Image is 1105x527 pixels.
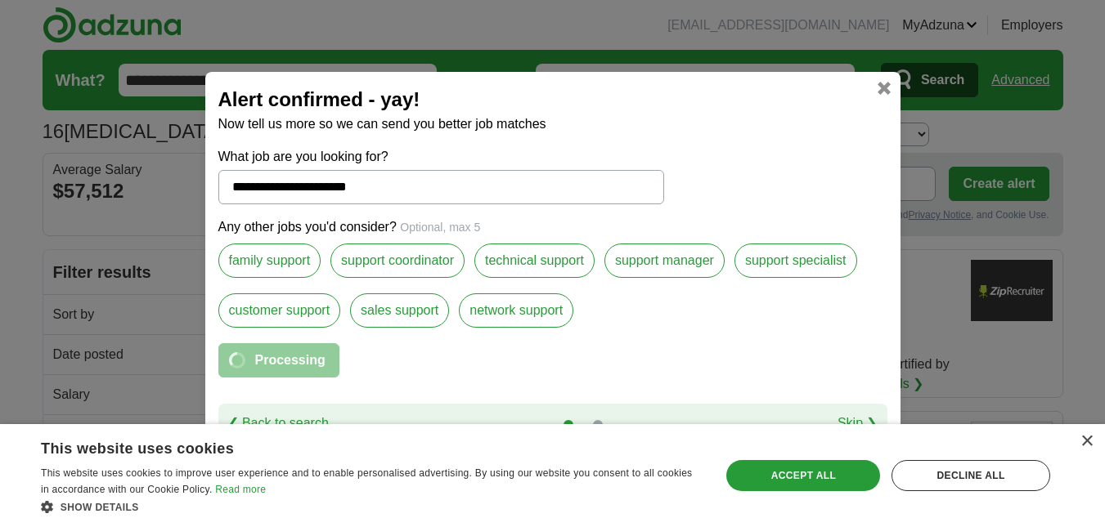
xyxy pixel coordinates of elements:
[61,502,139,513] span: Show details
[1080,435,1093,448] div: Close
[726,460,880,491] div: Accept all
[218,293,341,328] label: customer support
[215,484,266,495] a: Read more, opens a new window
[474,243,595,278] label: technical support
[892,460,1050,491] div: Decline all
[218,147,664,167] label: What job are you looking for?
[604,243,725,278] label: support manager
[400,221,480,234] span: Optional, max 5
[218,343,339,377] button: Processing
[228,413,329,433] a: ❮ Back to search
[41,467,692,495] span: This website uses cookies to improve user experience and to enable personalised advertising. By u...
[734,243,857,278] label: support specialist
[838,413,878,433] a: Skip ❯
[218,114,887,134] p: Now tell us more so we can send you better job matches
[218,85,887,114] h2: Alert confirmed - yay!
[218,217,887,237] p: Any other jobs you'd consider?
[41,434,660,458] div: This website uses cookies
[330,243,465,278] label: support coordinator
[218,243,321,278] label: family support
[350,293,449,328] label: sales support
[459,293,573,328] label: network support
[41,498,701,515] div: Show details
